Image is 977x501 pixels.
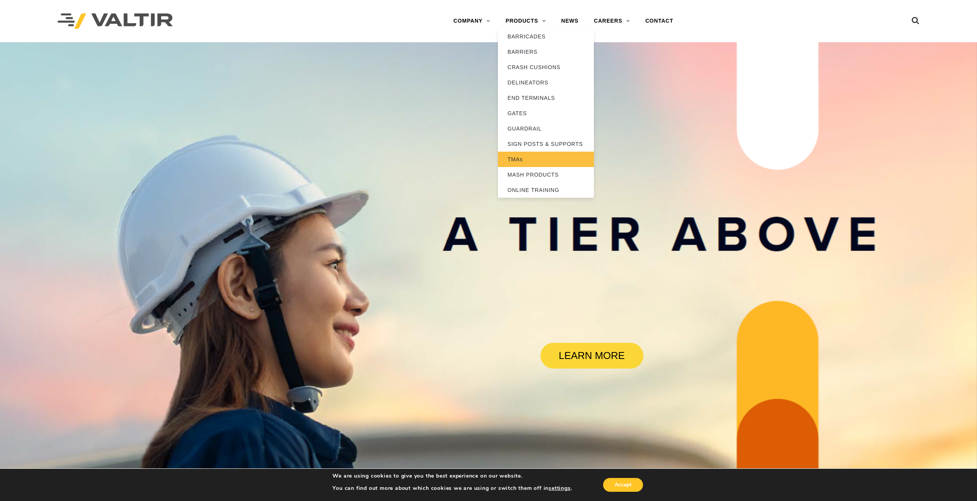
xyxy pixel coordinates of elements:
a: COMPANY [446,13,498,29]
a: MASH PRODUCTS [498,167,594,182]
a: TMAs [498,152,594,167]
a: BARRICADES [498,29,594,44]
a: BARRIERS [498,44,594,60]
a: ONLINE TRAINING [498,182,594,198]
img: Valtir [58,13,173,29]
a: CAREERS [586,13,638,29]
a: DELINEATORS [498,75,594,90]
p: We are using cookies to give you the best experience on our website. [332,473,572,480]
a: GATES [498,106,594,121]
a: LEARN MORE [541,343,643,369]
p: You can find out more about which cookies we are using or switch them off in . [332,485,572,492]
button: Accept [603,478,643,492]
a: NEWS [554,13,586,29]
a: SIGN POSTS & SUPPORTS [498,136,594,152]
a: PRODUCTS [498,13,554,29]
a: CONTACT [638,13,681,29]
a: GUARDRAIL [498,121,594,136]
a: END TERMINALS [498,90,594,106]
a: CRASH CUSHIONS [498,60,594,75]
button: settings [549,485,570,492]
